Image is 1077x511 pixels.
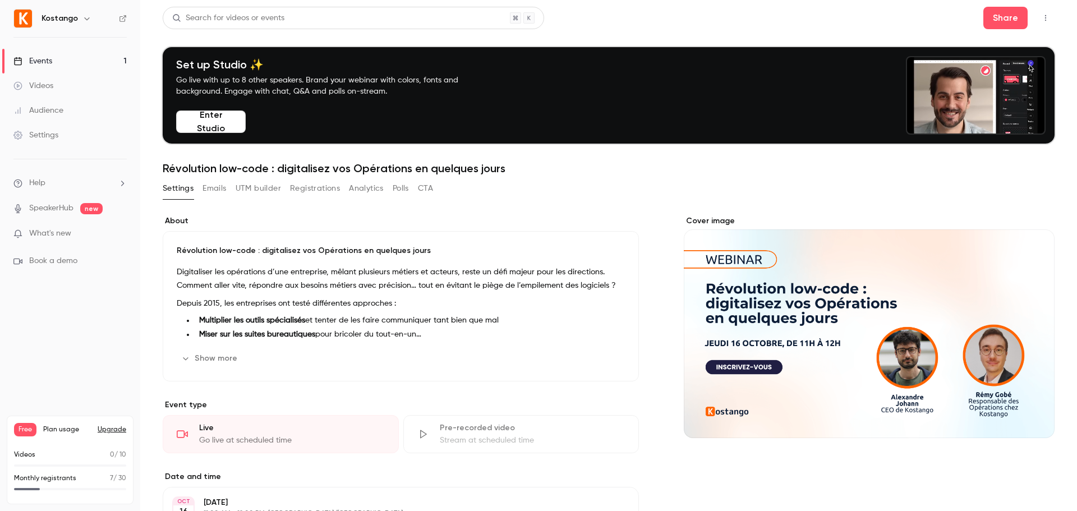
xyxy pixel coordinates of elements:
[195,329,625,340] li: pour bricoler du tout-en-un
[177,265,625,292] p: Digitaliser les opérations d’une entreprise, mêlant plusieurs métiers et acteurs, reste un défi m...
[349,179,384,197] button: Analytics
[29,228,71,240] span: What's new
[13,105,63,116] div: Audience
[163,179,194,197] button: Settings
[110,452,114,458] span: 0
[98,425,126,434] button: Upgrade
[199,330,315,338] strong: Miser sur les suites bureautiques
[199,422,385,434] div: Live
[195,315,625,326] li: et tenter de les faire communiquer tant bien que mal
[163,399,639,411] p: Event type
[983,7,1028,29] button: Share
[176,75,485,97] p: Go live with up to 8 other speakers. Brand your webinar with colors, fonts and background. Engage...
[29,202,73,214] a: SpeakerHub
[440,422,625,434] div: Pre-recorded video
[393,179,409,197] button: Polls
[13,130,58,141] div: Settings
[14,423,36,436] span: Free
[80,203,103,214] span: new
[14,10,32,27] img: Kostango
[163,471,639,482] label: Date and time
[29,177,45,189] span: Help
[163,415,399,453] div: LiveGo live at scheduled time
[176,111,246,133] button: Enter Studio
[202,179,226,197] button: Emails
[13,177,127,189] li: help-dropdown-opener
[43,425,91,434] span: Plan usage
[29,255,77,267] span: Book a demo
[172,12,284,24] div: Search for videos or events
[684,215,1055,227] label: Cover image
[163,215,639,227] label: About
[236,179,281,197] button: UTM builder
[440,435,625,446] div: Stream at scheduled time
[204,497,579,508] p: [DATE]
[110,473,126,484] p: / 30
[403,415,639,453] div: Pre-recorded videoStream at scheduled time
[110,475,113,482] span: 7
[173,498,194,505] div: OCT
[42,13,78,24] h6: Kostango
[14,450,35,460] p: Videos
[163,162,1055,175] h1: Révolution low-code : digitalisez vos Opérations en quelques jours
[177,349,244,367] button: Show more
[418,179,433,197] button: CTA
[199,316,305,324] strong: Multiplier les outils spécialisés
[13,80,53,91] div: Videos
[14,473,76,484] p: Monthly registrants
[199,435,385,446] div: Go live at scheduled time
[177,245,625,256] p: Révolution low-code : digitalisez vos Opérations en quelques jours
[290,179,340,197] button: Registrations
[176,58,485,71] h4: Set up Studio ✨
[684,215,1055,438] section: Cover image
[110,450,126,460] p: / 10
[177,297,625,310] p: Depuis 2015, les entreprises ont testé différentes approches :
[13,56,52,67] div: Events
